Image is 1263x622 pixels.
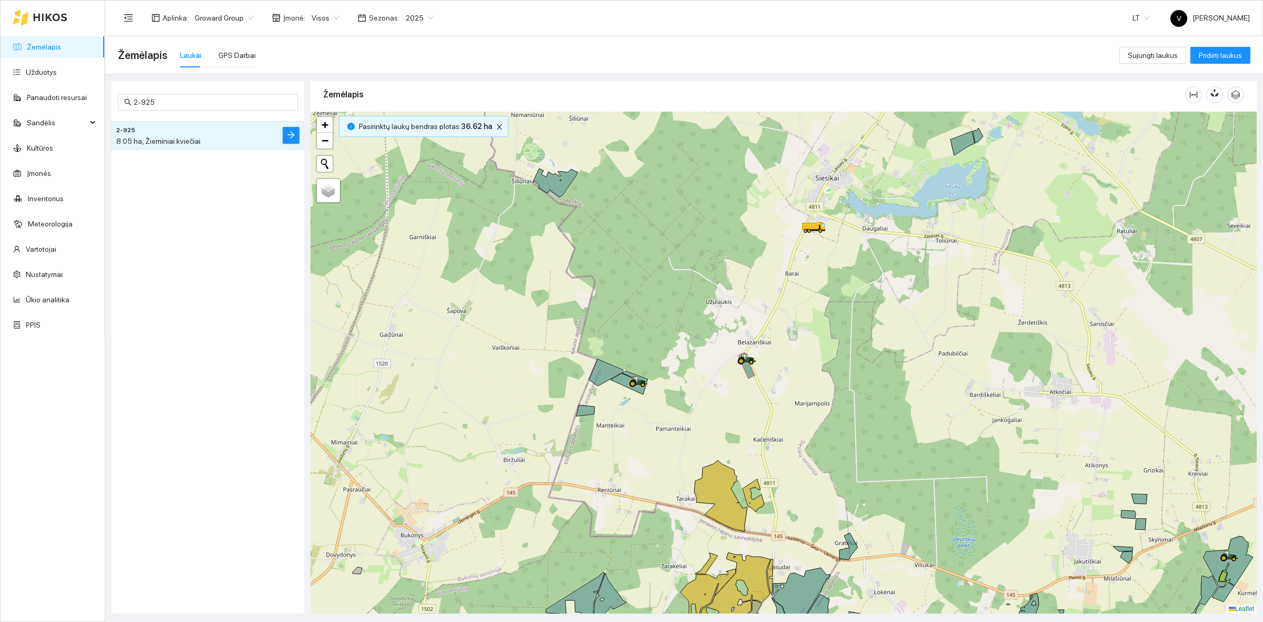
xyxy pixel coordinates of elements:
span: arrow-right [287,131,295,141]
button: column-width [1185,86,1202,103]
span: − [322,134,328,147]
span: info-circle [347,123,355,130]
span: search [124,98,132,106]
b: 36.62 ha [461,122,492,131]
span: Žemėlapis [118,47,167,64]
a: Ūkio analitika [26,295,69,304]
a: Leaflet [1229,605,1254,613]
button: close [493,121,506,133]
input: Paieška [134,96,292,108]
a: Užduotys [26,68,57,76]
a: Įmonės [27,169,51,177]
span: Sandėlis [27,112,87,133]
span: 2-925 [116,125,135,135]
span: 8.05 ha, Žieminiai kviečiai [116,137,201,145]
span: V [1177,10,1181,27]
button: Sujungti laukus [1119,47,1186,64]
a: Panaudoti resursai [27,93,87,102]
a: Pridėti laukus [1190,51,1250,60]
div: GPS Darbai [218,50,256,61]
button: menu-fold [118,7,139,28]
button: Pridėti laukus [1190,47,1250,64]
span: Sezonas : [369,12,399,24]
span: Groward Group [195,10,253,26]
span: [PERSON_NAME] [1170,14,1250,22]
span: Visos [312,10,339,26]
a: PPIS [26,321,41,329]
a: Meteorologija [28,220,73,228]
span: + [322,118,328,131]
a: Vartotojai [26,245,56,253]
a: Layers [317,179,340,202]
div: Žemėlapis [323,80,1185,110]
button: Initiate a new search [317,156,333,172]
a: Kultūros [27,144,53,152]
span: Sujungti laukus [1128,50,1178,61]
a: Sujungti laukus [1119,51,1186,60]
span: shop [272,14,280,22]
a: Inventorius [28,194,64,203]
a: Zoom out [317,133,333,149]
span: column-width [1186,91,1201,99]
span: 2025 [406,10,433,26]
a: Žemėlapis [27,43,61,51]
span: close [494,123,505,131]
span: Aplinka : [163,12,188,24]
span: menu-fold [124,13,133,23]
span: Įmonė : [283,12,305,24]
span: layout [152,14,160,22]
span: Pasirinktų laukų bendras plotas : [359,121,492,132]
div: Laukai [180,50,202,61]
span: calendar [358,14,366,22]
a: Zoom in [317,117,333,133]
button: arrow-right [283,127,299,144]
span: Pridėti laukus [1199,50,1242,61]
span: LT [1132,10,1149,26]
a: Nustatymai [26,270,63,279]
